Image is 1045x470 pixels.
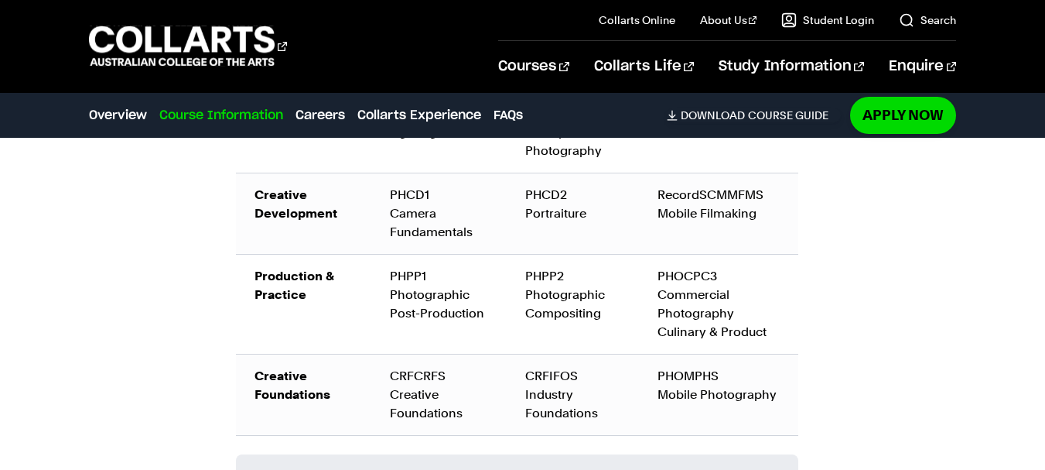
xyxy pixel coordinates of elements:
[525,267,620,323] div: PHPP2 Photographic Compositing
[390,186,488,242] div: PHCD1 Camera Fundamentals
[657,267,779,341] div: PHOCPC3 Commercial Photography Culinary & Product
[254,187,337,221] strong: Creative Development
[850,97,956,133] a: Apply Now
[667,108,841,122] a: DownloadCourse Guide
[639,173,797,254] td: RecordSCMMFMS Mobile Filmaking
[594,41,694,92] a: Collarts Life
[599,12,675,28] a: Collarts Online
[390,267,488,323] div: PHPP1 Photographic Post-Production
[390,367,488,423] div: CRFCRFS Creative Foundations
[159,106,283,125] a: Course Information
[657,367,779,404] div: PHOMPHS Mobile Photography
[681,108,745,122] span: Download
[899,12,956,28] a: Search
[254,369,330,402] strong: Creative Foundations
[498,41,569,92] a: Courses
[254,269,334,302] strong: Production & Practice
[525,186,620,223] div: PHCD2 Portraiture
[889,41,956,92] a: Enquire
[89,106,147,125] a: Overview
[719,41,864,92] a: Study Information
[357,106,481,125] a: Collarts Experience
[89,24,287,68] div: Go to homepage
[525,367,620,423] div: CRFIFOS Industry Foundations
[700,12,757,28] a: About Us
[295,106,345,125] a: Careers
[781,12,874,28] a: Student Login
[493,106,523,125] a: FAQs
